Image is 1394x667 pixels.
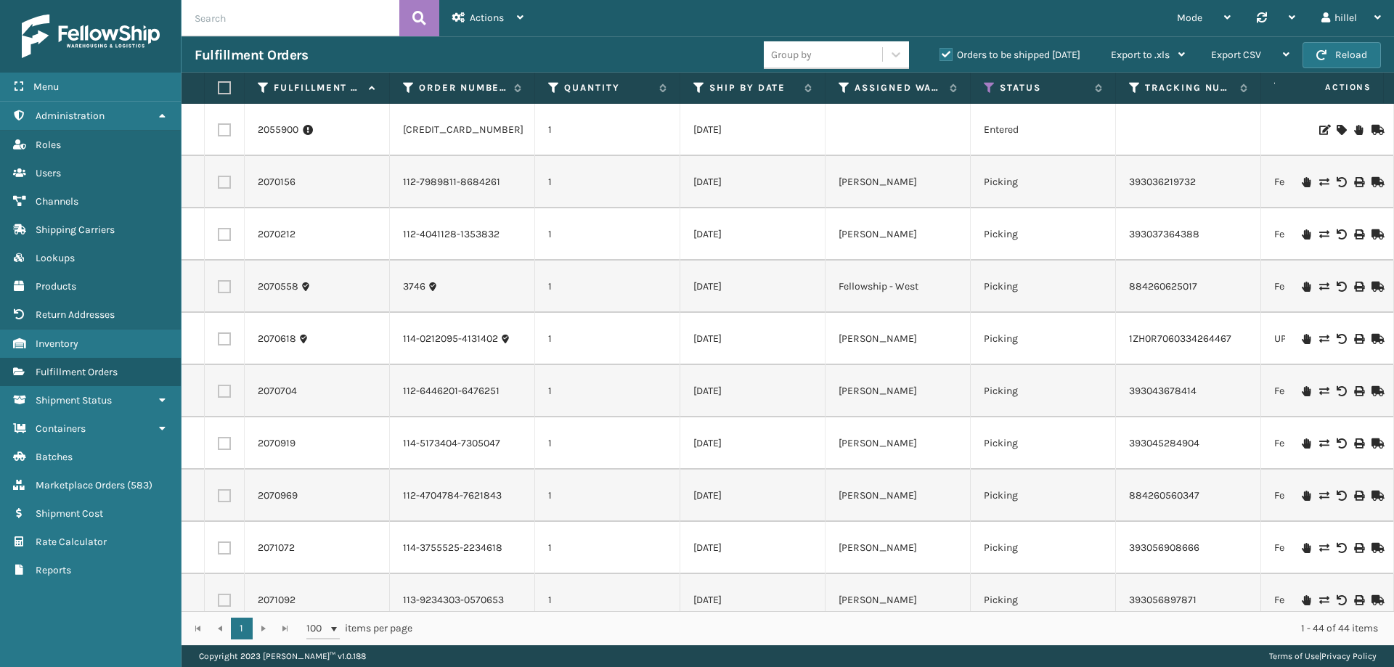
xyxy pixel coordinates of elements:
[971,313,1116,365] td: Picking
[1371,334,1380,344] i: Mark as Shipped
[36,479,125,491] span: Marketplace Orders
[535,574,680,626] td: 1
[33,81,59,93] span: Menu
[1319,595,1328,605] i: Change shipping
[36,422,86,435] span: Containers
[1354,438,1363,449] i: Print Label
[855,81,942,94] label: Assigned Warehouse
[1145,81,1233,94] label: Tracking Number
[1354,282,1363,292] i: Print Label
[1321,651,1377,661] a: Privacy Policy
[1371,177,1380,187] i: Mark as Shipped
[1337,125,1345,135] i: Assign Carrier and Warehouse
[403,123,523,137] a: [CREDIT_CARD_NUMBER]
[1319,334,1328,344] i: Change shipping
[274,81,362,94] label: Fulfillment Order Id
[403,227,500,242] a: 112-4041128-1353832
[1211,49,1261,61] span: Export CSV
[403,384,500,398] a: 112-6446201-6476251
[971,522,1116,574] td: Picking
[1302,543,1311,553] i: On Hold
[36,195,78,208] span: Channels
[36,564,71,576] span: Reports
[1129,594,1197,606] a: 393056897871
[258,593,295,607] a: 2071092
[826,261,971,313] td: Fellowship - West
[258,123,298,137] a: 2055900
[535,365,680,417] td: 1
[1177,12,1202,24] span: Mode
[564,81,652,94] label: Quantity
[535,470,680,522] td: 1
[826,574,971,626] td: [PERSON_NAME]
[1354,595,1363,605] i: Print Label
[1302,595,1311,605] i: On Hold
[1337,334,1345,344] i: Void Label
[36,139,61,151] span: Roles
[680,313,826,365] td: [DATE]
[1354,177,1363,187] i: Print Label
[36,252,75,264] span: Lookups
[258,488,298,503] a: 2070969
[306,621,328,636] span: 100
[306,618,412,639] span: items per page
[680,417,826,470] td: [DATE]
[1000,81,1088,94] label: Status
[403,541,502,555] a: 114-3755525-2234618
[1354,386,1363,396] i: Print Label
[1269,645,1377,667] div: |
[258,384,297,398] a: 2070704
[971,156,1116,208] td: Picking
[1303,42,1381,68] button: Reload
[1319,491,1328,501] i: Change shipping
[971,365,1116,417] td: Picking
[1337,229,1345,240] i: Void Label
[1111,49,1170,61] span: Export to .xls
[258,436,295,451] a: 2070919
[403,279,425,294] a: 3746
[1337,438,1345,449] i: Void Label
[771,47,812,62] div: Group by
[535,104,680,156] td: 1
[1129,332,1231,345] a: 1ZH0R7060334264467
[1302,491,1311,501] i: On Hold
[1129,437,1199,449] a: 393045284904
[36,536,107,548] span: Rate Calculator
[1354,334,1363,344] i: Print Label
[1129,489,1199,502] a: 884260560347
[680,574,826,626] td: [DATE]
[433,621,1378,636] div: 1 - 44 of 44 items
[1319,177,1328,187] i: Change shipping
[971,104,1116,156] td: Entered
[535,313,680,365] td: 1
[826,208,971,261] td: [PERSON_NAME]
[826,417,971,470] td: [PERSON_NAME]
[36,366,118,378] span: Fulfillment Orders
[419,81,507,94] label: Order Number
[403,175,500,189] a: 112-7989811-8684261
[1371,386,1380,396] i: Mark as Shipped
[535,522,680,574] td: 1
[403,488,502,503] a: 112-4704784-7621843
[36,394,112,406] span: Shipment Status
[1319,438,1328,449] i: Change shipping
[36,110,105,122] span: Administration
[1302,438,1311,449] i: On Hold
[1371,282,1380,292] i: Mark as Shipped
[1371,595,1380,605] i: Mark as Shipped
[1354,491,1363,501] i: Print Label
[1319,229,1328,240] i: Change shipping
[1129,280,1197,292] a: 884260625017
[36,337,78,350] span: Inventory
[1371,491,1380,501] i: Mark as Shipped
[1354,543,1363,553] i: Print Label
[680,208,826,261] td: [DATE]
[127,479,152,491] span: ( 583 )
[1129,228,1199,240] a: 393037364388
[826,470,971,522] td: [PERSON_NAME]
[535,156,680,208] td: 1
[826,365,971,417] td: [PERSON_NAME]
[1371,438,1380,449] i: Mark as Shipped
[1129,541,1199,554] a: 393056908666
[1371,125,1380,135] i: Mark as Shipped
